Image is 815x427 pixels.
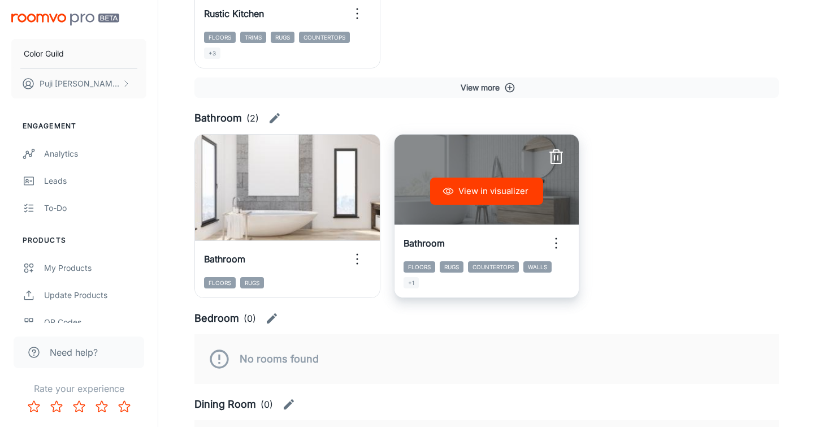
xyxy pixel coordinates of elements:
[50,346,98,359] span: Need help?
[240,277,264,288] span: Rugs
[68,395,90,418] button: Rate 3 star
[45,395,68,418] button: Rate 2 star
[11,14,119,25] img: Roomvo PRO Beta
[23,395,45,418] button: Rate 1 star
[244,312,256,325] p: (0)
[430,178,543,205] button: View in visualizer
[44,262,146,274] div: My Products
[90,395,113,418] button: Rate 4 star
[240,351,319,367] h6: No rooms found
[204,48,220,59] span: +3
[44,289,146,301] div: Update Products
[40,77,119,90] p: Puji [PERSON_NAME]
[194,110,242,126] h6: Bathroom
[523,261,552,273] span: Walls
[194,77,779,98] button: View more
[113,395,136,418] button: Rate 5 star
[468,261,519,273] span: Countertops
[271,32,294,43] span: Rugs
[404,236,445,250] h6: Bathroom
[204,7,264,20] h6: Rustic Kitchen
[44,202,146,214] div: To-do
[204,277,236,288] span: Floors
[440,261,463,273] span: Rugs
[404,261,435,273] span: Floors
[240,32,266,43] span: Trims
[11,39,146,68] button: Color Guild
[299,32,350,43] span: Countertops
[9,382,149,395] p: Rate your experience
[24,48,64,60] p: Color Guild
[261,398,273,411] p: (0)
[194,310,239,326] h6: Bedroom
[194,396,256,412] h6: Dining Room
[246,111,259,125] p: (2)
[404,277,419,288] span: +1
[204,32,236,43] span: Floors
[11,69,146,98] button: Puji [PERSON_NAME]
[44,316,146,329] div: QR Codes
[44,148,146,160] div: Analytics
[204,252,245,266] h6: Bathroom
[44,175,146,187] div: Leads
